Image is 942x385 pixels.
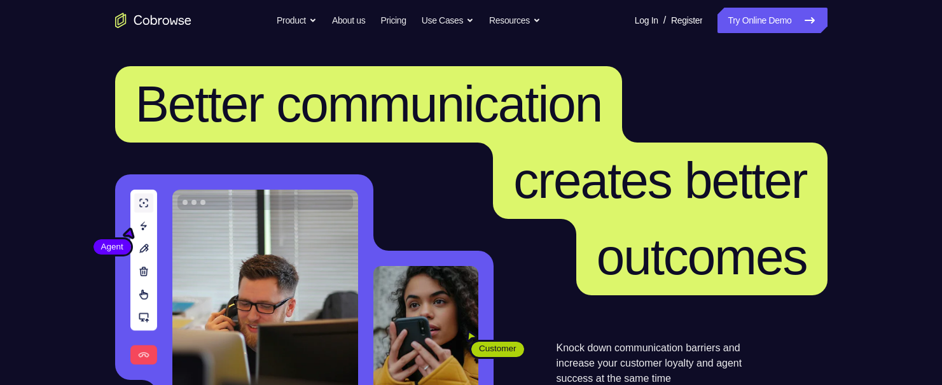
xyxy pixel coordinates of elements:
[513,152,807,209] span: creates better
[717,8,827,33] a: Try Online Demo
[380,8,406,33] a: Pricing
[635,8,658,33] a: Log In
[277,8,317,33] button: Product
[332,8,365,33] a: About us
[489,8,541,33] button: Resources
[115,13,191,28] a: Go to the home page
[671,8,702,33] a: Register
[597,228,807,285] span: outcomes
[663,13,666,28] span: /
[135,76,602,132] span: Better communication
[422,8,474,33] button: Use Cases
